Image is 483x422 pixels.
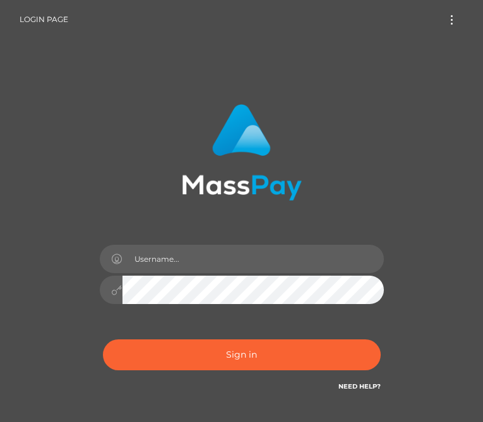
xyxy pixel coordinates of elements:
img: MassPay Login [182,104,302,201]
a: Need Help? [338,382,381,390]
a: Login Page [20,6,68,33]
button: Toggle navigation [440,11,463,28]
input: Username... [122,245,384,273]
button: Sign in [103,339,381,370]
